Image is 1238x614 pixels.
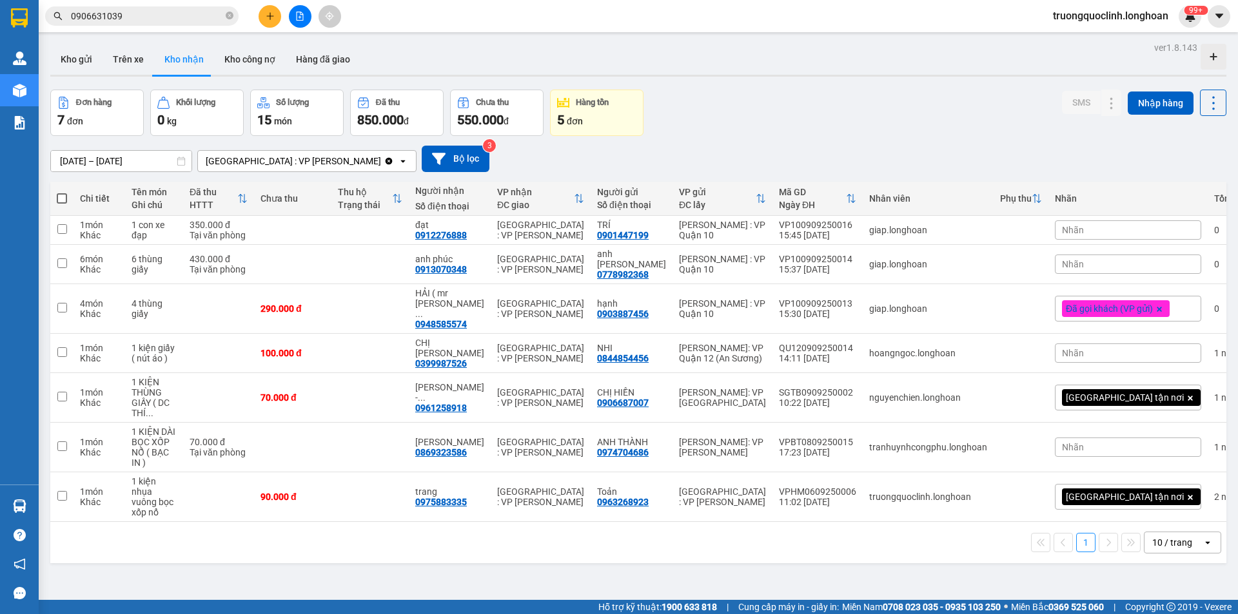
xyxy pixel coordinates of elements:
[13,84,26,97] img: warehouse-icon
[415,486,484,497] div: trang
[1076,533,1096,552] button: 1
[376,98,400,107] div: Đã thu
[80,220,119,230] div: 1 món
[869,225,987,235] div: giap.longhoan
[597,486,666,497] div: Toản
[5,44,98,66] span: [PHONE_NUMBER]
[150,90,244,136] button: Khối lượng0kg
[597,447,649,457] div: 0974704686
[679,254,766,274] div: [PERSON_NAME] : VP Quận 10
[14,587,26,599] span: message
[319,5,341,28] button: aim
[497,343,584,363] div: [GEOGRAPHIC_DATA] : VP [PERSON_NAME]
[869,492,987,502] div: truongquoclinh.longhoan
[80,353,119,363] div: Khác
[597,269,649,280] div: 0778982368
[80,264,119,274] div: Khác
[1114,600,1115,614] span: |
[35,44,68,55] strong: CSKH:
[779,343,856,353] div: QU120909250014
[662,602,717,612] strong: 1900 633 818
[415,186,484,196] div: Người nhận
[206,155,381,168] div: [GEOGRAPHIC_DATA] : VP [PERSON_NAME]
[597,398,649,408] div: 0906687007
[779,387,856,398] div: SGTB0909250002
[994,182,1048,216] th: Toggle SortBy
[597,437,666,447] div: ANH THÀNH
[1066,392,1184,403] span: [GEOGRAPHIC_DATA] tận nơi
[1062,442,1084,452] span: Nhãn
[415,288,484,319] div: HẢI ( mr amit kesari )
[679,437,766,457] div: [PERSON_NAME]: VP [PERSON_NAME]
[86,6,255,23] strong: PHIẾU DÁN LÊN HÀNG
[57,112,64,128] span: 7
[679,187,756,197] div: VP gửi
[190,200,237,210] div: HTTT
[260,492,325,502] div: 90.000 đ
[80,447,119,457] div: Khác
[457,112,504,128] span: 550.000
[260,348,325,358] div: 100.000 đ
[415,403,467,413] div: 0961258918
[382,155,384,168] input: Selected Hà Nội : VP Hoàng Mai.
[103,44,154,75] button: Trên xe
[598,600,717,614] span: Hỗ trợ kỹ thuật:
[13,52,26,65] img: warehouse-icon
[1154,41,1197,55] div: ver 1.8.143
[1208,5,1230,28] button: caret-down
[415,358,467,369] div: 0399987526
[190,254,248,264] div: 430.000 đ
[779,486,856,497] div: VPHM0609250006
[190,264,248,274] div: Tại văn phòng
[404,116,409,126] span: đ
[779,447,856,457] div: 17:23 [DATE]
[132,298,177,319] div: 4 thùng giấy
[132,343,177,363] div: 1 kiện giấy ( nút áo )
[295,12,304,21] span: file-add
[11,8,28,28] img: logo-vxr
[869,348,987,358] div: hoangngoc.longhoan
[779,309,856,319] div: 15:30 [DATE]
[14,558,26,570] span: notification
[779,200,846,210] div: Ngày ĐH
[1184,10,1196,22] img: icon-new-feature
[331,182,409,216] th: Toggle SortBy
[497,437,584,457] div: [GEOGRAPHIC_DATA] : VP [PERSON_NAME]
[80,486,119,497] div: 1 món
[597,200,666,210] div: Số điện thoại
[415,447,467,457] div: 0869323586
[132,377,177,418] div: 1 KIỆN THÙNG GIẤY ( DC THÍ NGHIỆM )
[80,437,119,447] div: 1 món
[190,230,248,240] div: Tại văn phòng
[779,298,856,309] div: VP100909250013
[259,5,281,28] button: plus
[146,408,153,418] span: ...
[80,398,119,408] div: Khác
[597,249,666,269] div: anh huân
[13,499,26,513] img: warehouse-icon
[80,387,119,398] div: 1 món
[80,230,119,240] div: Khác
[597,298,666,309] div: hạnh
[497,200,574,210] div: ĐC giao
[550,90,644,136] button: Hàng tồn5đơn
[1152,536,1192,549] div: 10 / trang
[132,427,177,468] div: 1 KIỆN DÀI BỌC XỐP NỔ ( BẠC IN )
[54,12,63,21] span: search
[50,44,103,75] button: Kho gửi
[779,264,856,274] div: 15:37 [DATE]
[266,12,275,21] span: plus
[132,200,177,210] div: Ghi chú
[1000,193,1032,204] div: Phụ thu
[132,476,177,517] div: 1 kiện nhụa vuông bọc xốp nổ
[289,5,311,28] button: file-add
[286,44,360,75] button: Hàng đã giao
[422,146,489,172] button: Bộ lọc
[250,90,344,136] button: Số lượng15món
[51,151,192,171] input: Select a date range.
[1055,193,1201,204] div: Nhãn
[597,497,649,507] div: 0963268923
[415,201,484,211] div: Số điện thoại
[418,392,426,403] span: ...
[450,90,544,136] button: Chưa thu550.000đ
